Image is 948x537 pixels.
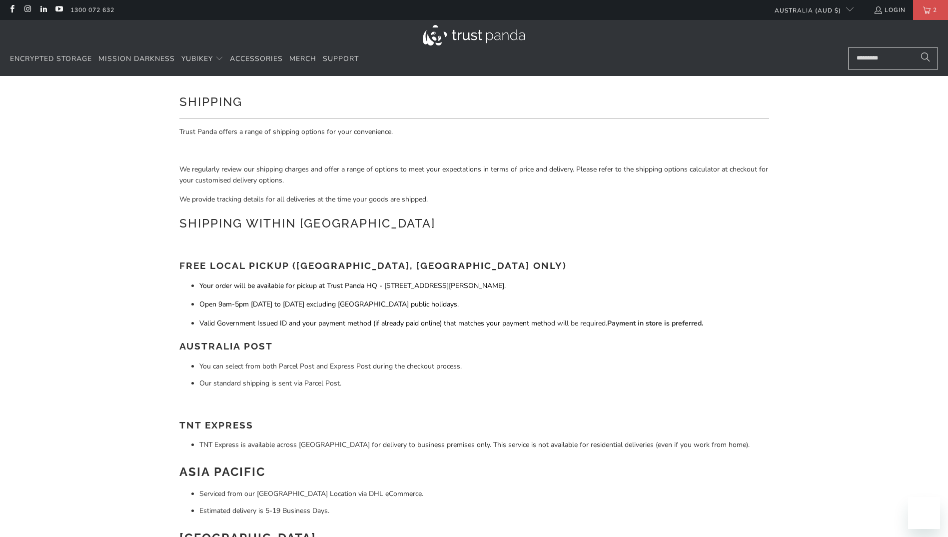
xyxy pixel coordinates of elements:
span: Support [323,54,359,63]
button: Search [913,47,938,69]
a: Merch [289,47,316,71]
span: Merch [289,54,316,63]
li: Serviced from our [GEOGRAPHIC_DATA] Location via DHL eCommerce. [199,488,769,499]
li: Our standard shipping is sent via Parcel Post. [199,378,769,389]
li: You can select from both Parcel Post and Express Post during the checkout process. [199,361,769,372]
a: Accessories [230,47,283,71]
span: Open 9am-5pm [DATE] to [DATE] excluding [GEOGRAPHIC_DATA] public holidays. [199,299,459,309]
p: od will be required. [199,318,769,329]
span: Valid Government Issued ID and your payment method (if already paid online) that matches your pay... [199,318,547,328]
strong: Free Local Pickup ([GEOGRAPHIC_DATA], [GEOGRAPHIC_DATA] Only) [179,260,567,271]
iframe: Button to launch messaging window [908,497,940,529]
span: Accessories [230,54,283,63]
h1: Shipping within [GEOGRAPHIC_DATA] [179,212,769,232]
a: Trust Panda Australia on YouTube [54,6,63,14]
a: Trust Panda Australia on Facebook [7,6,16,14]
a: Mission Darkness [98,47,175,71]
p: Trust Panda offers a range of shipping options for your convenience. [179,126,769,137]
a: Encrypted Storage [10,47,92,71]
span: We regularly review our shipping charges and offer a range of options to meet your expectations i... [179,164,768,185]
li: Estimated delivery is 5-19 Business Days. [199,505,769,516]
span: Mission Darkness [98,54,175,63]
strong: Australia Post [179,340,273,351]
a: 1300 072 632 [70,4,114,15]
a: Support [323,47,359,71]
strong: Payment in store is preferred. [607,318,703,328]
span: Encrypted Storage [10,54,92,63]
span: Your order will be available for pickup at Trust Panda HQ - [STREET_ADDRESS][PERSON_NAME]. [199,281,506,290]
span: YubiKey [181,54,213,63]
a: Trust Panda Australia on LinkedIn [39,6,47,14]
summary: YubiKey [181,47,223,71]
input: Search... [848,47,938,69]
a: Trust Panda Australia on Instagram [23,6,31,14]
nav: Translation missing: en.navigation.header.main_nav [10,47,359,71]
h1: Shipping [179,91,769,111]
span: We provide tracking details for all deliveries at the time your goods are shipped. [179,194,428,204]
b: Asia Pacific [179,464,265,479]
strong: TNT Express [179,419,253,430]
li: TNT Express is available across [GEOGRAPHIC_DATA] for delivery to business premises only. This se... [199,439,769,450]
a: Login [874,4,906,15]
img: Trust Panda Australia [423,25,525,45]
